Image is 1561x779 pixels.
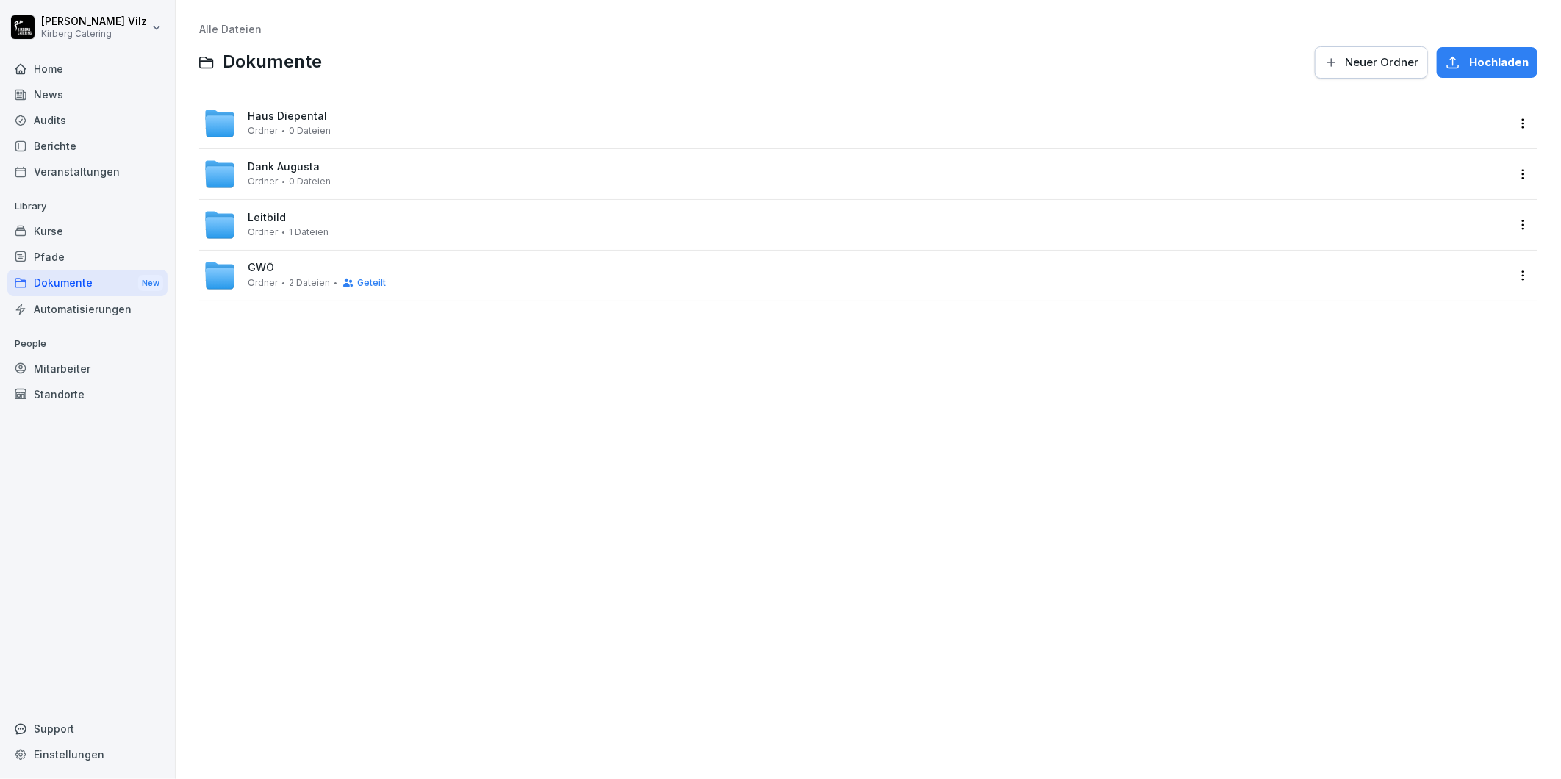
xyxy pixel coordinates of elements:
a: Kurse [7,218,168,244]
a: Automatisierungen [7,296,168,322]
a: Alle Dateien [199,23,262,35]
span: Geteilt [357,278,386,288]
p: Library [7,195,168,218]
a: Pfade [7,244,168,270]
span: Ordner [248,126,278,136]
span: 0 Dateien [289,176,331,187]
a: News [7,82,168,107]
div: New [138,275,163,292]
span: Neuer Ordner [1345,54,1418,71]
a: LeitbildOrdner1 Dateien [204,209,1507,241]
button: Hochladen [1437,47,1537,78]
div: Dokumente [7,270,168,297]
a: DokumenteNew [7,270,168,297]
div: Support [7,716,168,742]
span: 0 Dateien [289,126,331,136]
p: Kirberg Catering [41,29,147,39]
span: Hochladen [1469,54,1529,71]
a: Einstellungen [7,742,168,767]
a: Home [7,56,168,82]
a: Berichte [7,133,168,159]
a: Haus DiepentalOrdner0 Dateien [204,107,1507,140]
a: Standorte [7,381,168,407]
span: Dokumente [223,51,322,73]
a: Mitarbeiter [7,356,168,381]
span: 1 Dateien [289,227,329,237]
span: Ordner [248,227,278,237]
p: People [7,332,168,356]
span: Dank Augusta [248,161,320,173]
span: GWÖ [248,262,274,274]
button: Neuer Ordner [1315,46,1428,79]
span: Leitbild [248,212,286,224]
span: 2 Dateien [289,278,330,288]
a: Audits [7,107,168,133]
a: Veranstaltungen [7,159,168,184]
a: Dank AugustaOrdner0 Dateien [204,158,1507,190]
span: Ordner [248,278,278,288]
p: [PERSON_NAME] Vilz [41,15,147,28]
span: Haus Diepental [248,110,327,123]
span: Ordner [248,176,278,187]
a: GWÖOrdner2 DateienGeteilt [204,259,1507,292]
